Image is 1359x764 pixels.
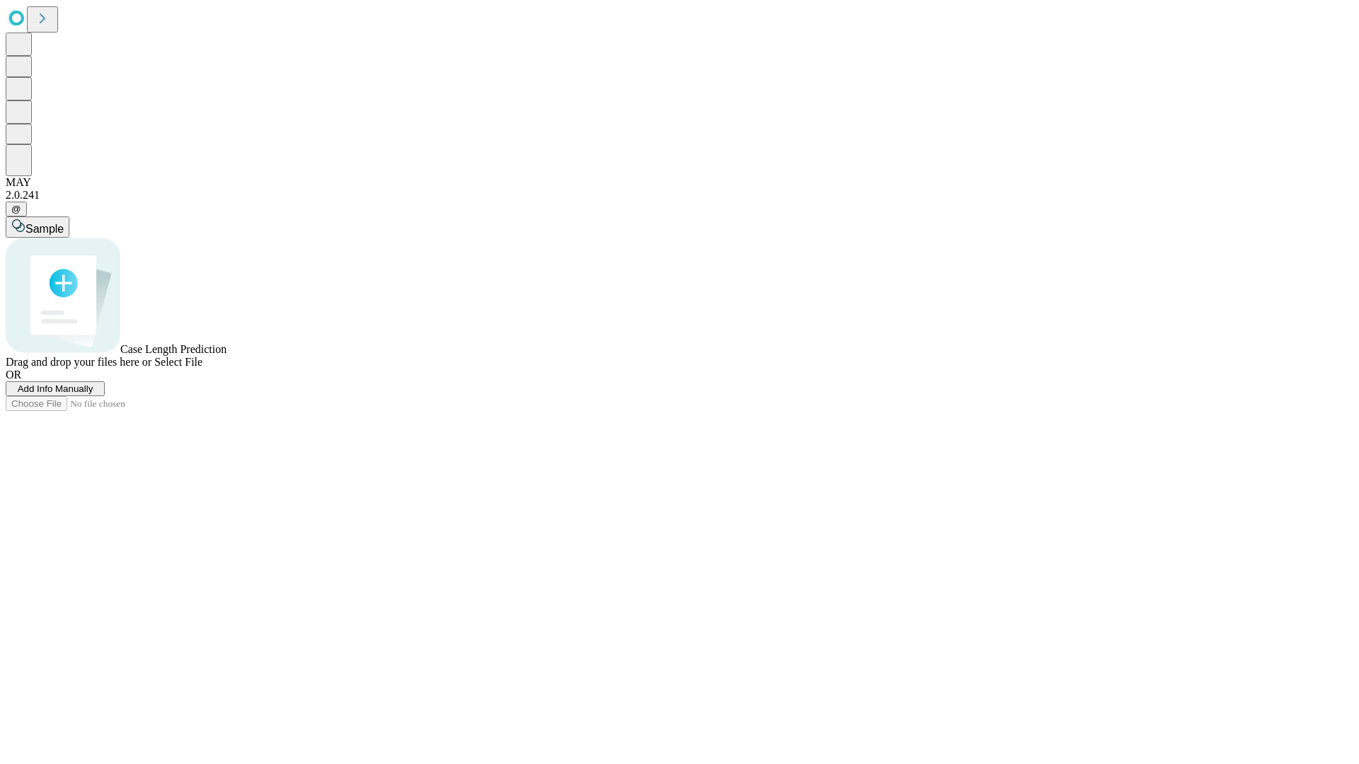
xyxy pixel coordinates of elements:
div: 2.0.241 [6,189,1353,202]
button: Add Info Manually [6,381,105,396]
span: Drag and drop your files here or [6,356,151,368]
span: Case Length Prediction [120,343,226,355]
span: @ [11,204,21,214]
span: Add Info Manually [18,383,93,394]
span: Sample [25,223,64,235]
span: OR [6,369,21,381]
button: @ [6,202,27,216]
button: Sample [6,216,69,238]
div: MAY [6,176,1353,189]
span: Select File [154,356,202,368]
